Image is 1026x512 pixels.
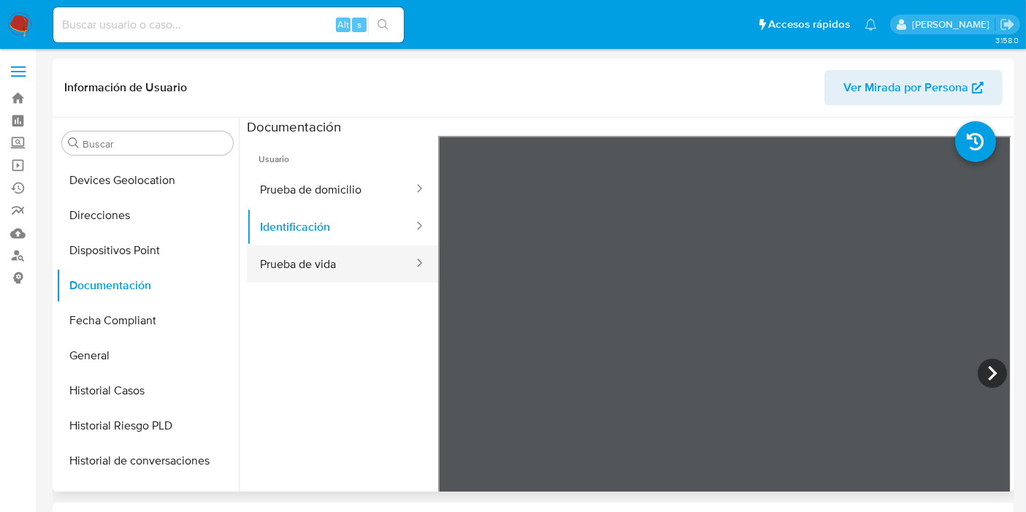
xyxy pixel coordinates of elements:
button: Direcciones [56,198,239,233]
input: Buscar [83,137,227,150]
button: Dispositivos Point [56,233,239,268]
span: s [357,18,361,31]
span: Accesos rápidos [768,17,850,32]
input: Buscar usuario o caso... [53,15,404,34]
button: Historial Riesgo PLD [56,408,239,443]
span: Alt [337,18,349,31]
p: marianathalie.grajeda@mercadolibre.com.mx [912,18,995,31]
button: Ver Mirada por Persona [824,70,1003,105]
button: Documentación [56,268,239,303]
span: Ver Mirada por Persona [843,70,968,105]
button: Historial Casos [56,373,239,408]
a: Notificaciones [865,18,877,31]
a: Salir [1000,17,1015,32]
button: Devices Geolocation [56,163,239,198]
h1: Información de Usuario [64,80,187,95]
button: Buscar [68,137,80,149]
button: search-icon [368,15,398,35]
button: Historial de conversaciones [56,443,239,478]
button: Fecha Compliant [56,303,239,338]
button: General [56,338,239,373]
